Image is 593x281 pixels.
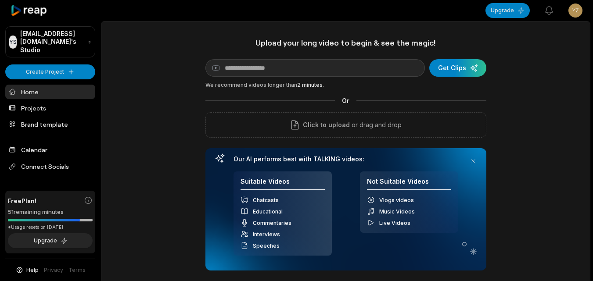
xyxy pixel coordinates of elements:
[8,224,93,231] div: *Usage resets on [DATE]
[5,117,95,132] a: Brand template
[241,178,325,190] h4: Suitable Videos
[253,231,280,238] span: Interviews
[26,266,39,274] span: Help
[379,197,414,203] span: Vlogs videos
[379,208,415,215] span: Music Videos
[379,220,410,226] span: Live Videos
[429,59,486,77] button: Get Clips
[350,120,402,130] p: or drag and drop
[297,82,323,88] span: 2 minutes
[8,233,93,248] button: Upgrade
[253,242,280,249] span: Speeches
[205,81,486,89] div: We recommend videos longer than .
[8,196,36,205] span: Free Plan!
[8,208,93,217] div: 51 remaining minutes
[44,266,63,274] a: Privacy
[485,3,530,18] button: Upgrade
[234,155,458,163] h3: Our AI performs best with TALKING videos:
[367,178,451,190] h4: Not Suitable Videos
[20,30,84,54] p: [EMAIL_ADDRESS][DOMAIN_NAME]'s Studio
[253,208,283,215] span: Educational
[68,266,86,274] a: Terms
[9,36,17,49] div: YS
[335,96,356,105] span: Or
[253,220,291,226] span: Commentaries
[5,101,95,115] a: Projects
[15,266,39,274] button: Help
[303,120,350,130] span: Click to upload
[205,38,486,48] h1: Upload your long video to begin & see the magic!
[5,64,95,79] button: Create Project
[5,159,95,174] span: Connect Socials
[253,197,279,203] span: Chatcasts
[5,85,95,99] a: Home
[5,142,95,157] a: Calendar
